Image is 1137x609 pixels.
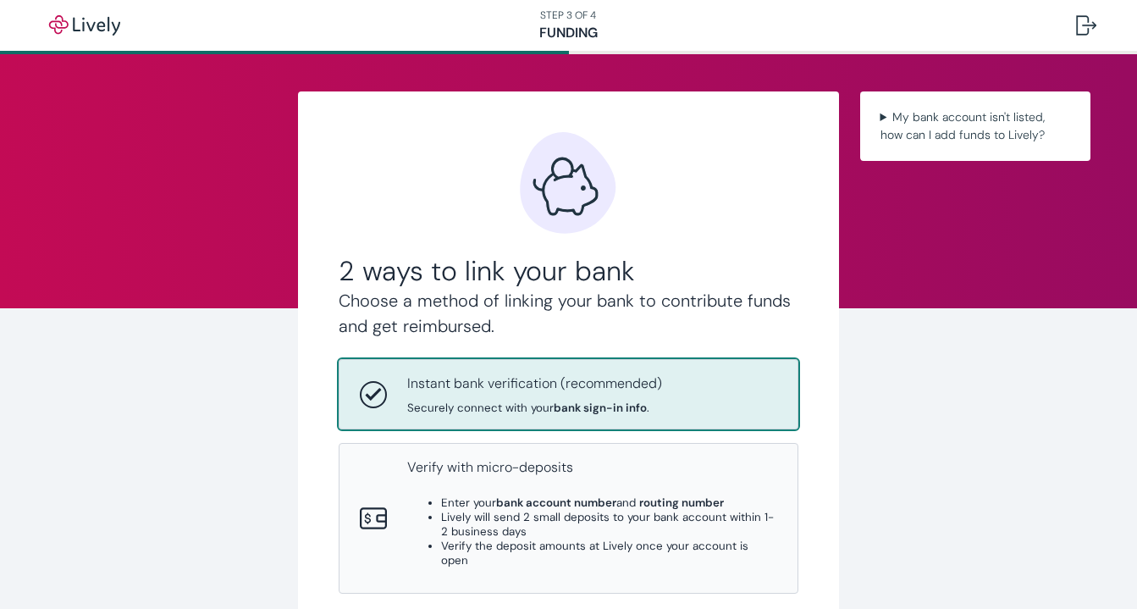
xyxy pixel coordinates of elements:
[441,496,778,510] li: Enter your and
[407,401,662,415] span: Securely connect with your .
[639,496,724,510] strong: routing number
[37,15,132,36] img: Lively
[339,288,799,339] h4: Choose a method of linking your bank to contribute funds and get reimbursed.
[360,505,387,532] svg: Micro-deposits
[407,457,778,478] p: Verify with micro-deposits
[407,374,662,394] p: Instant bank verification (recommended)
[496,496,616,510] strong: bank account number
[1062,5,1110,46] button: Log out
[554,401,647,415] strong: bank sign-in info
[360,381,387,408] svg: Instant bank verification
[441,510,778,539] li: Lively will send 2 small deposits to your bank account within 1-2 business days
[339,444,798,593] button: Micro-depositsVerify with micro-depositsEnter yourbank account numberand routing numberLively wil...
[339,254,799,288] h2: 2 ways to link your bank
[339,360,798,429] button: Instant bank verificationInstant bank verification (recommended)Securely connect with yourbank si...
[441,539,778,567] li: Verify the deposit amounts at Lively once your account is open
[874,105,1077,147] summary: My bank account isn't listed, how can I add funds to Lively?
